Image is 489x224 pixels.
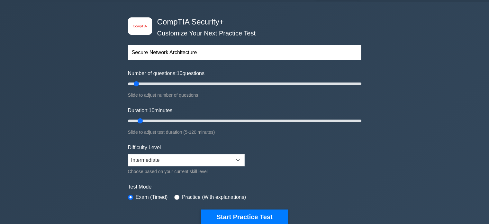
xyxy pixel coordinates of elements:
label: Practice (With explanations) [182,193,246,201]
label: Duration: minutes [128,107,173,114]
div: Choose based on your current skill level [128,168,245,175]
h4: CompTIA Security+ [155,17,330,27]
label: Difficulty Level [128,144,161,151]
div: Slide to adjust test duration (5-120 minutes) [128,128,361,136]
div: Slide to adjust number of questions [128,91,361,99]
label: Test Mode [128,183,361,191]
label: Exam (Timed) [136,193,168,201]
span: 10 [177,71,183,76]
span: 10 [149,108,154,113]
input: Start typing to filter on topic or concept... [128,45,361,60]
label: Number of questions: questions [128,70,204,77]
